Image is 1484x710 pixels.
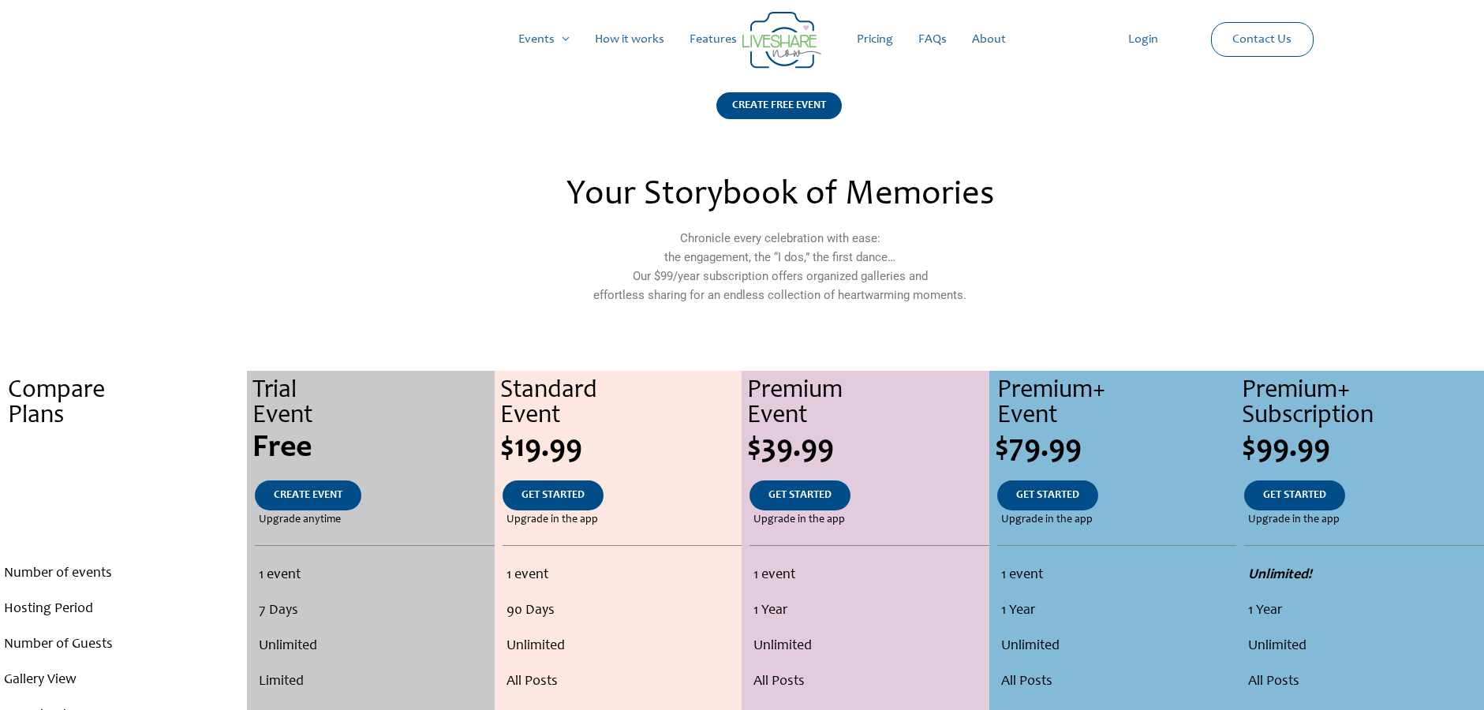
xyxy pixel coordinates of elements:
span: GET STARTED [768,490,832,501]
a: . [103,480,144,510]
strong: Unlimited! [1248,568,1312,582]
div: Premium Event [747,379,989,429]
li: Gallery View [4,663,243,698]
span: CREATE EVENT [274,490,342,501]
div: $19.99 [500,433,742,465]
div: $79.99 [995,433,1236,465]
div: $99.99 [1242,433,1483,465]
span: . [120,433,128,465]
li: Hosting Period [4,592,243,627]
li: Limited [259,664,489,700]
div: CREATE FREE EVENT [716,92,842,119]
a: GET STARTED [1244,480,1345,510]
li: Unlimited [507,629,738,664]
li: 7 Days [259,593,489,629]
h2: Your Storybook of Memories [438,178,1121,213]
span: GET STARTED [1263,490,1326,501]
a: Features [677,14,749,65]
li: 1 event [753,558,985,593]
div: $39.99 [747,433,989,465]
a: About [959,14,1019,65]
span: Upgrade in the app [1001,510,1093,529]
span: Upgrade in the app [1248,510,1340,529]
div: Premium+ Subscription [1242,379,1483,429]
li: 1 event [507,558,738,593]
li: 1 event [259,558,489,593]
li: 1 Year [753,593,985,629]
li: All Posts [1001,664,1232,700]
a: GET STARTED [749,480,850,510]
a: GET STARTED [997,480,1098,510]
li: Unlimited [1001,629,1232,664]
a: Events [506,14,582,65]
li: 1 Year [1001,593,1232,629]
a: Pricing [844,14,906,65]
li: All Posts [507,664,738,700]
li: All Posts [753,664,985,700]
span: GET STARTED [1016,490,1079,501]
img: Group 14 | Live Photo Slideshow for Events | Create Free Events Album for Any Occasion [742,12,821,69]
span: Upgrade in the app [507,510,598,529]
a: CREATE FREE EVENT [716,92,842,139]
a: FAQs [906,14,959,65]
a: Contact Us [1220,23,1304,56]
li: Number of Guests [4,627,243,663]
li: 90 Days [507,593,738,629]
li: Number of events [4,556,243,592]
li: Unlimited [1248,629,1479,664]
li: 1 Year [1248,593,1479,629]
span: . [122,490,125,501]
div: Compare Plans [8,379,247,429]
a: Login [1116,14,1171,65]
a: How it works [582,14,677,65]
p: Chronicle every celebration with ease: the engagement, the “I dos,” the first dance… Our $99/year... [438,229,1121,305]
a: GET STARTED [503,480,604,510]
li: Unlimited [753,629,985,664]
li: All Posts [1248,664,1479,700]
span: Upgrade anytime [259,510,341,529]
li: 1 event [1001,558,1232,593]
div: Premium+ Event [997,379,1236,429]
nav: Site Navigation [28,14,1456,65]
div: Standard Event [500,379,742,429]
span: Upgrade in the app [753,510,845,529]
div: Free [252,433,494,465]
div: Trial Event [252,379,494,429]
a: CREATE EVENT [255,480,361,510]
li: Unlimited [259,629,489,664]
span: . [122,514,125,525]
span: GET STARTED [521,490,585,501]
